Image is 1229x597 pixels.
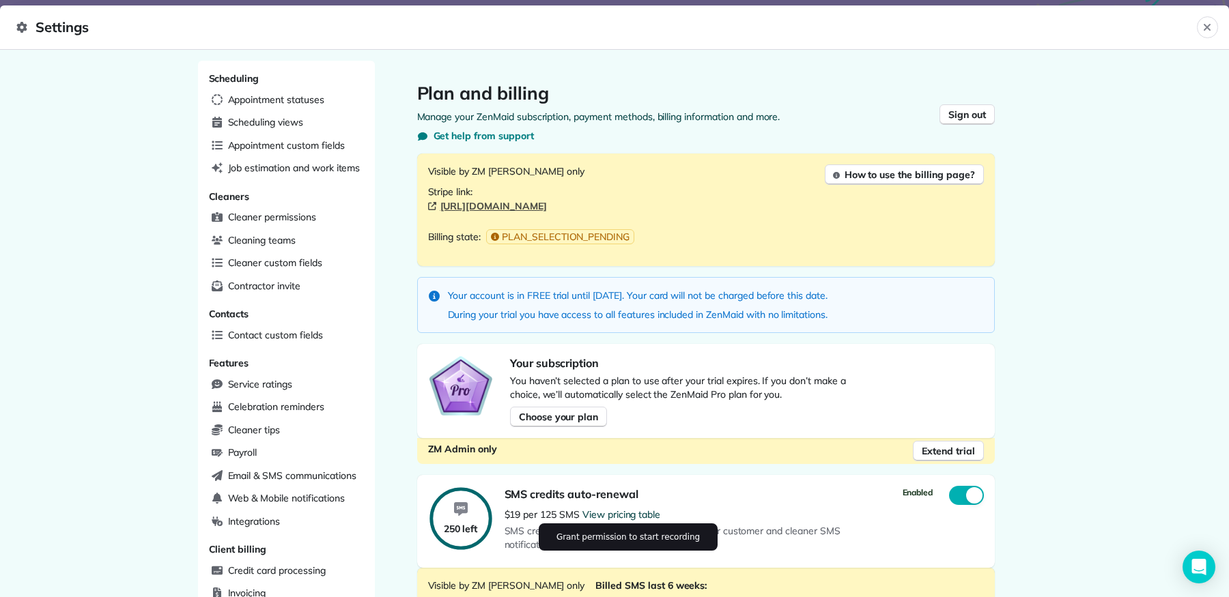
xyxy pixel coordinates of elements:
[505,487,638,501] span: SMS credits auto-renewal
[428,443,498,455] span: ZM Admin only
[206,375,367,395] a: Service ratings
[206,420,367,441] a: Cleaner tips
[228,115,303,129] span: Scheduling views
[228,564,326,577] span: Credit card processing
[228,256,322,270] span: Cleaner custom fields
[228,328,323,342] span: Contact custom fields
[913,441,984,461] button: Extend trial
[428,186,473,198] span: Stripe link:
[845,168,975,181] span: How to use the billing page?
[228,93,324,106] span: Appointment statuses
[206,489,367,509] a: Web & Mobile notifications
[228,139,345,152] span: Appointment custom fields
[16,16,1197,38] span: Settings
[428,230,481,244] span: Billing state:
[206,253,367,274] a: Cleaner custom fields
[595,579,707,592] p: Billed SMS last 6 weeks:
[922,444,975,458] span: Extend trial
[510,407,607,427] button: Choose your plan
[206,231,367,251] a: Cleaning teams
[486,229,634,244] button: PLAN_SELECTION_PENDING
[206,325,367,346] a: Contact custom fields
[434,129,534,143] span: Get help from support
[417,110,995,123] p: Manage your ZenMaid subscription, payment methods, billing information and more.
[510,356,599,370] span: Your subscription
[228,161,361,175] span: Job estimation and work items
[228,491,345,505] span: Web & Mobile notifications
[206,113,367,133] a: Scheduling views
[209,72,259,85] span: Scheduling
[206,276,367,297] a: Contractor invite
[228,279,300,293] span: Contractor invite
[1197,16,1218,38] button: Close
[206,158,367,179] a: Job estimation and work items
[228,469,356,482] span: Email & SMS communications
[940,104,995,125] button: Sign out
[228,233,296,247] span: Cleaning teams
[948,108,986,121] span: Sign out
[228,423,281,437] span: Cleaner tips
[417,83,995,104] h1: Plan and billing
[228,446,257,459] span: Payroll
[206,207,367,228] a: Cleaner permissions
[206,466,367,486] a: Email & SMS communications
[510,374,851,401] p: You haven’t selected a plan to use after your trial expires. If you don’t make a choice, we’ll au...
[206,397,367,418] a: Celebration reminders
[448,308,828,321] p: During your trial you have access to all features included in ZenMaid with no limitations.
[903,487,933,497] span: Enabled
[428,164,585,185] p: Visible by ZM [PERSON_NAME] only
[206,90,367,111] a: Appointment statuses
[505,508,582,521] span: $19 per 125 SMS
[502,230,630,244] span: PLAN_SELECTION_PENDING
[228,514,281,528] span: Integrations
[209,543,266,555] span: Client billing
[417,129,534,143] button: Get help from support
[209,308,249,320] span: Contacts
[228,377,292,391] span: Service ratings
[209,190,250,203] span: Cleaners
[519,410,598,424] span: Choose your plan
[428,579,596,592] p: Visible by ZM [PERSON_NAME] only
[1183,551,1215,583] div: Open Intercom Messenger
[206,443,367,463] a: Payroll
[582,508,660,521] a: View pricing table
[228,400,324,413] span: Celebration reminders
[206,561,367,581] a: Credit card processing
[209,357,249,369] span: Features
[228,210,316,224] span: Cleaner permissions
[428,355,494,417] img: ZenMaid Pro Plan Badge
[428,199,984,213] a: [URL][DOMAIN_NAME]
[206,136,367,156] a: Appointment custom fields
[206,512,367,532] a: Integrations
[448,289,828,302] p: Your account is in FREE trial until [DATE]. Your card will not be charged before this date.
[825,164,984,185] button: How to use the billing page?
[505,524,873,551] span: SMS credits are currently auto-renewed and your customer and cleaner SMS notifications are being ...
